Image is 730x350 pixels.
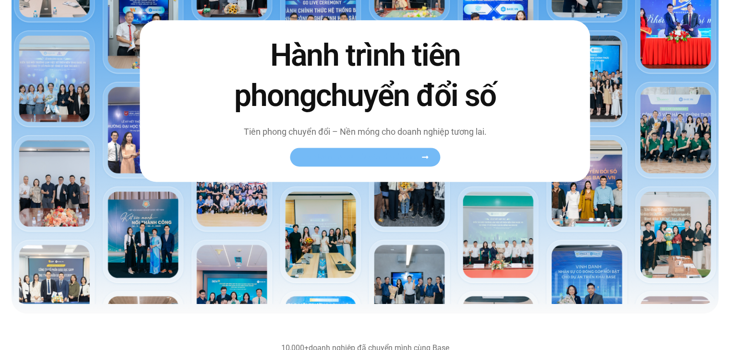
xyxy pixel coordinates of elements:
p: Tiên phong chuyển đổi – Nền móng cho doanh nghiệp tương lai. [214,125,516,138]
h2: Hành trình tiên phong [214,36,516,116]
span: Xem toàn bộ câu chuyện khách hàng [301,153,419,161]
span: chuyển đổi số [316,78,496,114]
a: Xem toàn bộ câu chuyện khách hàng [290,148,440,166]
